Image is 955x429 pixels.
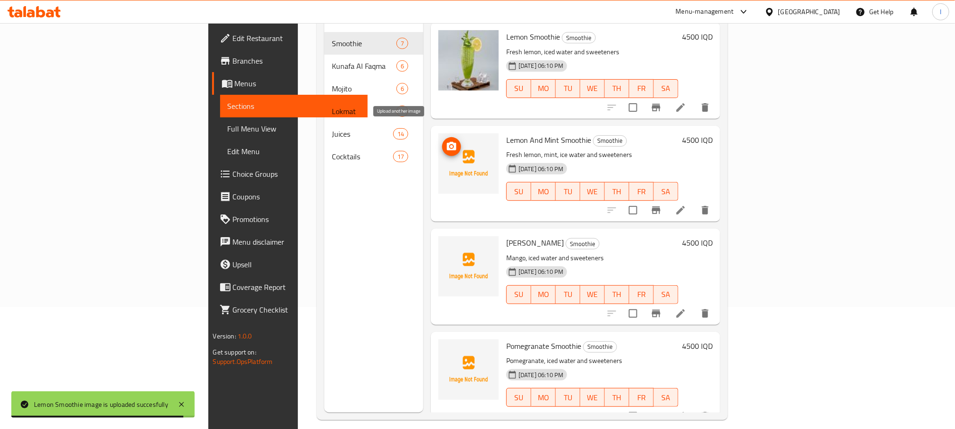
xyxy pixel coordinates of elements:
[324,123,423,145] div: Juices14
[438,339,499,400] img: Pomegranate Smoothie
[213,346,256,358] span: Get support on:
[609,185,626,198] span: TH
[645,199,667,222] button: Branch-specific-item
[233,168,360,180] span: Choice Groups
[682,236,713,249] h6: 4500 IQD
[629,285,654,304] button: FR
[605,285,629,304] button: TH
[332,60,396,72] span: Kunafa Al Faqma
[220,95,368,117] a: Sections
[633,288,650,301] span: FR
[675,205,686,216] a: Edit menu item
[213,330,236,342] span: Version:
[583,341,617,353] div: Smoothie
[566,239,599,249] span: Smoothie
[560,82,576,95] span: TU
[213,355,273,368] a: Support.OpsPlatform
[397,107,408,116] span: 1
[654,79,678,98] button: SA
[584,288,601,301] span: WE
[228,146,360,157] span: Edit Menu
[506,46,678,58] p: Fresh lemon, iced water and sweeteners
[332,83,396,94] div: Mojito
[212,163,368,185] a: Choice Groups
[510,82,527,95] span: SU
[658,288,675,301] span: SA
[233,281,360,293] span: Coverage Report
[233,259,360,270] span: Upsell
[556,388,580,407] button: TU
[675,308,686,319] a: Edit menu item
[629,182,654,201] button: FR
[658,391,675,404] span: SA
[324,55,423,77] div: Kunafa Al Faqma6
[580,182,605,201] button: WE
[438,133,499,194] img: Lemon And Mint Smoothie
[531,182,556,201] button: MO
[584,185,601,198] span: WE
[682,30,713,43] h6: 4500 IQD
[235,78,360,89] span: Menus
[675,411,686,422] a: Edit menu item
[506,355,678,367] p: Pomegranate, iced water and sweeteners
[560,288,576,301] span: TU
[438,236,499,297] img: Mango Smoothie
[332,106,396,117] span: Lokmat
[34,399,168,410] div: Lemon Smoothie image is uploaded succesfully
[397,62,408,71] span: 6
[506,30,560,44] span: Lemon Smoothie
[238,330,252,342] span: 1.0.0
[593,135,627,147] div: Smoothie
[584,391,601,404] span: WE
[233,214,360,225] span: Promotions
[397,84,408,93] span: 6
[212,72,368,95] a: Menus
[506,339,581,353] span: Pomegranate Smoothie
[676,6,734,17] div: Menu-management
[682,339,713,353] h6: 4500 IQD
[396,38,408,49] div: items
[510,391,527,404] span: SU
[658,185,675,198] span: SA
[332,128,393,140] span: Juices
[629,388,654,407] button: FR
[531,79,556,98] button: MO
[556,79,580,98] button: TU
[332,38,396,49] div: Smoothie
[212,231,368,253] a: Menu disclaimer
[584,341,617,352] span: Smoothie
[633,391,650,404] span: FR
[506,236,564,250] span: [PERSON_NAME]
[654,285,678,304] button: SA
[645,302,667,325] button: Branch-specific-item
[506,252,678,264] p: Mango, iced water and sweeteners
[212,276,368,298] a: Coverage Report
[506,182,531,201] button: SU
[393,128,408,140] div: items
[556,285,580,304] button: TU
[324,28,423,172] nav: Menu sections
[531,388,556,407] button: MO
[233,55,360,66] span: Branches
[506,149,678,161] p: Fresh lemon, mint, ice water and sweeteners
[593,135,626,146] span: Smoothie
[324,32,423,55] div: Smoothie7
[396,106,408,117] div: items
[233,236,360,247] span: Menu disclaimer
[940,7,941,17] span: l
[605,79,629,98] button: TH
[694,405,716,428] button: delete
[658,82,675,95] span: SA
[605,182,629,201] button: TH
[212,49,368,72] a: Branches
[609,391,626,404] span: TH
[605,388,629,407] button: TH
[675,102,686,113] a: Edit menu item
[560,391,576,404] span: TU
[515,165,567,173] span: [DATE] 06:10 PM
[510,185,527,198] span: SU
[633,185,650,198] span: FR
